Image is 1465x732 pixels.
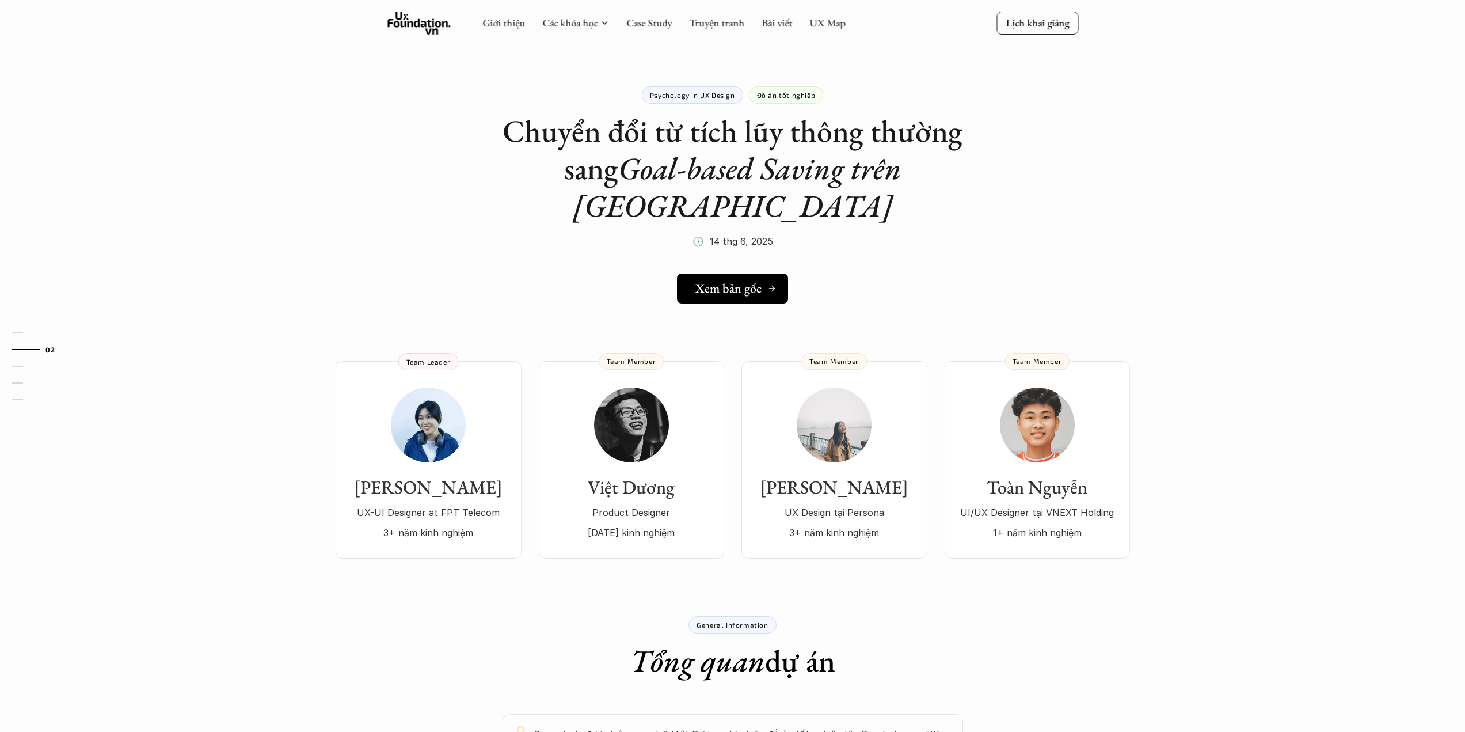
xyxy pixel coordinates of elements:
[1013,357,1062,365] p: Team Member
[406,358,451,366] p: Team Leader
[630,642,835,680] h1: dự án
[996,12,1078,34] a: Lịch khai giảng
[762,16,792,29] a: Bài viết
[692,233,773,250] p: 🕔 14 thg 6, 2025
[626,16,672,29] a: Case Study
[809,16,846,29] a: UX Map
[757,91,816,99] p: Đồ án tốt nghiệp
[956,476,1118,498] h3: Toàn Nguyễn
[542,16,598,29] a: Các khóa học
[12,343,66,356] a: 02
[1006,16,1069,29] p: Lịch khai giảng
[809,357,859,365] p: Team Member
[695,281,762,296] h5: Xem bản gốc
[697,621,768,629] p: General Information
[503,112,963,224] h1: Chuyển đổi từ tích lũy thông thường sang
[550,504,713,521] p: Product Designer
[956,524,1118,541] p: 1+ năm kinh nghiệm
[650,91,735,99] p: Psychology in UX Design
[347,524,510,541] p: 3+ năm kinh nghiệm
[539,361,724,559] a: Việt DươngProduct Designer[DATE] kinh nghiệmTeam Member
[956,504,1118,521] p: UI/UX Designer tại VNEXT Holding
[347,476,510,498] h3: [PERSON_NAME]
[741,361,927,559] a: [PERSON_NAME]UX Design tại Persona3+ năm kinh nghiệmTeam Member
[347,504,510,521] p: UX-UI Designer at FPT Telecom
[45,345,55,353] strong: 02
[630,640,765,681] em: Tổng quan
[689,16,744,29] a: Truyện tranh
[753,476,916,498] h3: [PERSON_NAME]
[607,357,656,365] p: Team Member
[550,476,713,498] h3: Việt Dương
[336,361,522,559] a: [PERSON_NAME]UX-UI Designer at FPT Telecom3+ năm kinh nghiệmTeam Leader
[677,274,788,304] a: Xem bản gốc
[573,148,908,226] em: Goal-based Saving trên [GEOGRAPHIC_DATA]
[945,361,1130,559] a: Toàn NguyễnUI/UX Designer tại VNEXT Holding1+ năm kinh nghiệmTeam Member
[753,524,916,541] p: 3+ năm kinh nghiệm
[482,16,525,29] a: Giới thiệu
[550,524,713,541] p: [DATE] kinh nghiệm
[753,504,916,521] p: UX Design tại Persona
